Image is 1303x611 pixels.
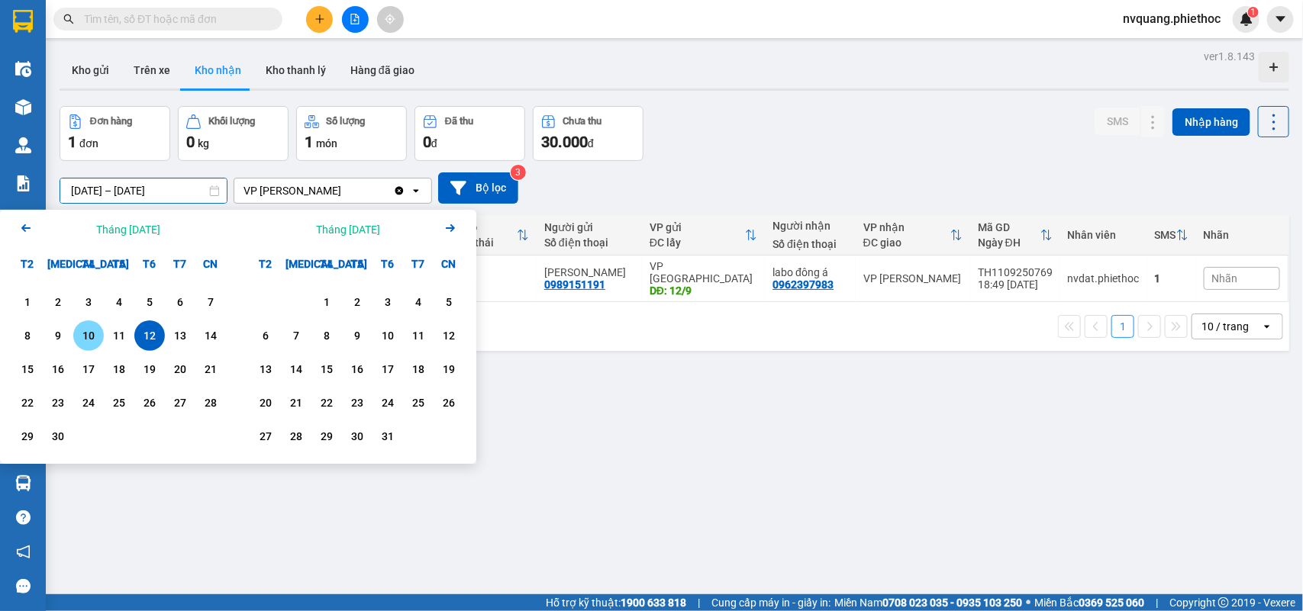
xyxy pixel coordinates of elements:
[772,266,848,278] div: labo đông á
[373,287,403,317] div: Choose Thứ Sáu, tháng 10 3 2025. It's available.
[60,178,227,203] input: Select a date range.
[311,388,342,418] div: Choose Thứ Tư, tháng 10 22 2025. It's available.
[15,175,31,191] img: solution-icon
[250,388,281,418] div: Choose Thứ Hai, tháng 10 20 2025. It's available.
[377,394,398,412] div: 24
[73,287,104,317] div: Choose Thứ Tư, tháng 09 3 2025. It's available.
[377,360,398,378] div: 17
[438,394,460,412] div: 26
[377,427,398,445] div: 31
[285,326,307,345] div: 7
[12,421,43,452] div: Choose Thứ Hai, tháng 09 29 2025. It's available.
[169,360,191,378] div: 20
[882,597,1022,609] strong: 0708 023 035 - 0935 103 250
[285,394,307,412] div: 21
[1218,597,1229,608] span: copyright
[165,354,195,384] div: Choose Thứ Bảy, tháng 09 20 2025. It's available.
[316,427,337,445] div: 29
[342,320,373,351] div: Choose Thứ Năm, tháng 10 9 2025. It's available.
[139,360,160,378] div: 19
[139,326,160,345] div: 12
[90,116,132,127] div: Đơn hàng
[342,249,373,279] div: T5
[403,249,434,279] div: T7
[47,326,69,345] div: 9
[316,293,337,311] div: 1
[316,394,337,412] div: 22
[347,360,368,378] div: 16
[563,116,602,127] div: Chưa thu
[47,360,69,378] div: 16
[377,326,398,345] div: 10
[434,320,464,351] div: Choose Chủ Nhật, tháng 10 12 2025. It's available.
[178,106,289,161] button: Khối lượng0kg
[434,388,464,418] div: Choose Chủ Nhật, tháng 10 26 2025. It's available.
[200,360,221,378] div: 21
[16,545,31,559] span: notification
[311,354,342,384] div: Choose Thứ Tư, tháng 10 15 2025. It's available.
[423,133,431,151] span: 0
[281,354,311,384] div: Choose Thứ Ba, tháng 10 14 2025. It's available.
[78,293,99,311] div: 3
[1172,108,1250,136] button: Nhập hàng
[393,185,405,197] svg: Clear value
[316,360,337,378] div: 15
[165,287,195,317] div: Choose Thứ Bảy, tháng 09 6 2025. It's available.
[73,354,104,384] div: Choose Thứ Tư, tháng 09 17 2025. It's available.
[244,183,341,198] div: VP [PERSON_NAME]
[169,326,191,345] div: 13
[250,320,281,351] div: Choose Thứ Hai, tháng 10 6 2025. It's available.
[1156,594,1158,611] span: |
[285,360,307,378] div: 14
[856,215,970,256] th: Toggle SortBy
[250,421,281,452] div: Choose Thứ Hai, tháng 10 27 2025. It's available.
[108,360,130,378] div: 18
[1201,319,1249,334] div: 10 / trang
[134,354,165,384] div: Choose Thứ Sáu, tháng 09 19 2025. It's available.
[12,354,43,384] div: Choose Thứ Hai, tháng 09 15 2025. It's available.
[403,287,434,317] div: Choose Thứ Bảy, tháng 10 4 2025. It's available.
[408,293,429,311] div: 4
[1248,7,1259,18] sup: 1
[403,354,434,384] div: Choose Thứ Bảy, tháng 10 18 2025. It's available.
[711,594,831,611] span: Cung cấp máy in - giấy in:
[281,421,311,452] div: Choose Thứ Ba, tháng 10 28 2025. It's available.
[281,249,311,279] div: [MEDICAL_DATA]
[650,236,745,249] div: ĐC lấy
[434,354,464,384] div: Choose Chủ Nhật, tháng 10 19 2025. It's available.
[544,221,634,233] div: Người gửi
[108,293,130,311] div: 4
[1026,600,1030,606] span: ⚪️
[139,394,160,412] div: 26
[104,249,134,279] div: T5
[511,165,526,180] sup: 3
[438,360,460,378] div: 19
[43,320,73,351] div: Choose Thứ Ba, tháng 09 9 2025. It's available.
[104,388,134,418] div: Choose Thứ Năm, tháng 09 25 2025. It's available.
[436,215,537,256] th: Toggle SortBy
[200,293,221,311] div: 7
[15,137,31,153] img: warehouse-icon
[255,394,276,412] div: 20
[84,11,264,27] input: Tìm tên, số ĐT hoặc mã đơn
[1261,320,1273,333] svg: open
[544,278,605,291] div: 0989151191
[863,236,950,249] div: ĐC giao
[621,597,686,609] strong: 1900 633 818
[63,14,74,24] span: search
[408,394,429,412] div: 25
[1079,597,1144,609] strong: 0369 525 060
[316,222,380,237] div: Tháng [DATE]
[541,133,588,151] span: 30.000
[43,388,73,418] div: Choose Thứ Ba, tháng 09 23 2025. It's available.
[342,354,373,384] div: Choose Thứ Năm, tháng 10 16 2025. It's available.
[414,106,525,161] button: Đã thu0đ
[68,133,76,151] span: 1
[1147,215,1196,256] th: Toggle SortBy
[588,137,594,150] span: đ
[650,221,745,233] div: VP gửi
[1240,12,1253,26] img: icon-new-feature
[17,219,35,240] button: Previous month.
[1111,9,1233,28] span: nvquang.phiethoc
[43,421,73,452] div: Choose Thứ Ba, tháng 09 30 2025. It's available.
